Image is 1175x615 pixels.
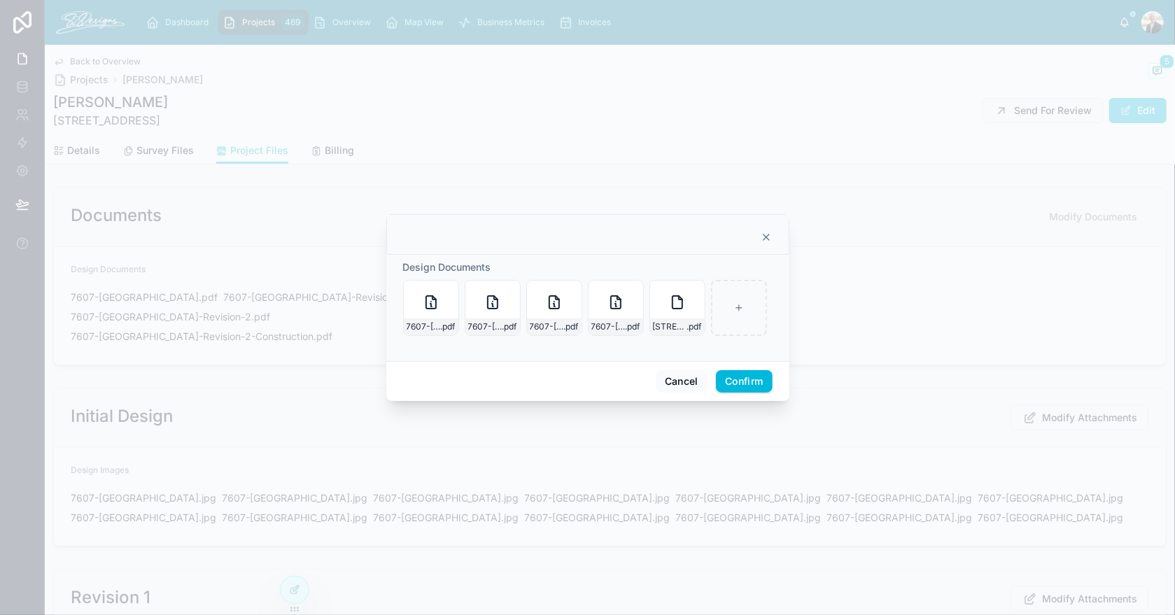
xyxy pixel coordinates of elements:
span: [STREET_ADDRESS] Revision 2_Oncore [653,321,687,332]
span: 7607-[GEOGRAPHIC_DATA]-Revision-1 [468,321,502,332]
span: .pdf [564,321,579,332]
span: .pdf [502,321,517,332]
span: .pdf [626,321,640,332]
span: 7607-[GEOGRAPHIC_DATA]-Revision-2 [530,321,564,332]
button: Cancel [656,370,708,393]
button: Confirm [716,370,772,393]
span: .pdf [687,321,702,332]
span: 7607-[GEOGRAPHIC_DATA]-Revision-2-Construction [591,321,626,332]
span: .pdf [441,321,456,332]
span: 7607-[GEOGRAPHIC_DATA] [407,321,441,332]
span: Design Documents [403,261,491,273]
